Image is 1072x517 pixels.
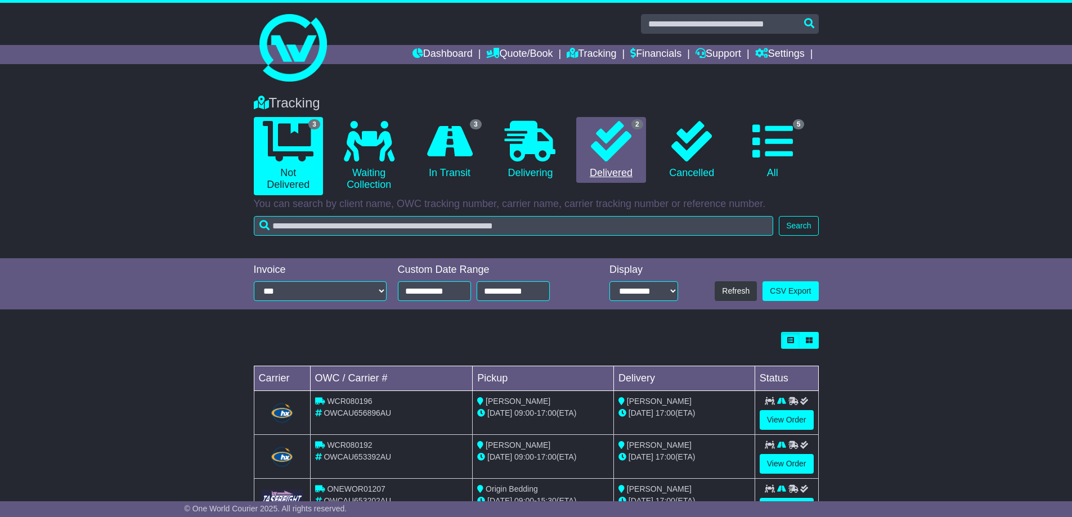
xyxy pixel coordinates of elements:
[308,119,320,129] span: 3
[755,366,818,391] td: Status
[755,45,805,64] a: Settings
[738,117,807,183] a: 5 All
[618,451,750,463] div: (ETA)
[477,495,609,507] div: - (ETA)
[627,484,692,493] span: [PERSON_NAME]
[486,440,550,449] span: [PERSON_NAME]
[537,496,557,505] span: 15:30
[762,281,818,301] a: CSV Export
[486,484,538,493] span: Origin Bedding
[248,95,824,111] div: Tracking
[270,402,294,424] img: Hunter_Express.png
[477,451,609,463] div: - (ETA)
[470,119,482,129] span: 3
[254,366,310,391] td: Carrier
[779,216,818,236] button: Search
[715,281,757,301] button: Refresh
[327,440,372,449] span: WCR080192
[656,408,675,417] span: 17:00
[537,408,557,417] span: 17:00
[415,117,484,183] a: 3 In Transit
[514,408,534,417] span: 09:00
[261,489,303,511] img: GetCarrierServiceLogo
[618,407,750,419] div: (ETA)
[537,452,557,461] span: 17:00
[473,366,614,391] td: Pickup
[514,452,534,461] span: 09:00
[334,117,403,195] a: Waiting Collection
[398,264,578,276] div: Custom Date Range
[627,440,692,449] span: [PERSON_NAME]
[656,496,675,505] span: 17:00
[657,117,726,183] a: Cancelled
[324,452,391,461] span: OWCAU653392AU
[185,504,347,513] span: © One World Courier 2025. All rights reserved.
[613,366,755,391] td: Delivery
[696,45,741,64] a: Support
[514,496,534,505] span: 09:00
[486,397,550,406] span: [PERSON_NAME]
[629,452,653,461] span: [DATE]
[254,198,819,210] p: You can search by client name, OWC tracking number, carrier name, carrier tracking number or refe...
[618,495,750,507] div: (ETA)
[327,397,372,406] span: WCR080196
[760,410,814,430] a: View Order
[576,117,645,183] a: 2 Delivered
[486,45,553,64] a: Quote/Book
[324,496,391,505] span: OWCAU653202AU
[254,264,387,276] div: Invoice
[327,484,385,493] span: ONEWOR01207
[567,45,616,64] a: Tracking
[627,397,692,406] span: [PERSON_NAME]
[310,366,473,391] td: OWC / Carrier #
[270,446,294,468] img: Hunter_Express.png
[487,408,512,417] span: [DATE]
[760,454,814,474] a: View Order
[254,117,323,195] a: 3 Not Delivered
[487,496,512,505] span: [DATE]
[412,45,473,64] a: Dashboard
[324,408,391,417] span: OWCAU656896AU
[487,452,512,461] span: [DATE]
[629,408,653,417] span: [DATE]
[793,119,805,129] span: 5
[477,407,609,419] div: - (ETA)
[609,264,678,276] div: Display
[631,119,643,129] span: 2
[496,117,565,183] a: Delivering
[629,496,653,505] span: [DATE]
[630,45,681,64] a: Financials
[656,452,675,461] span: 17:00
